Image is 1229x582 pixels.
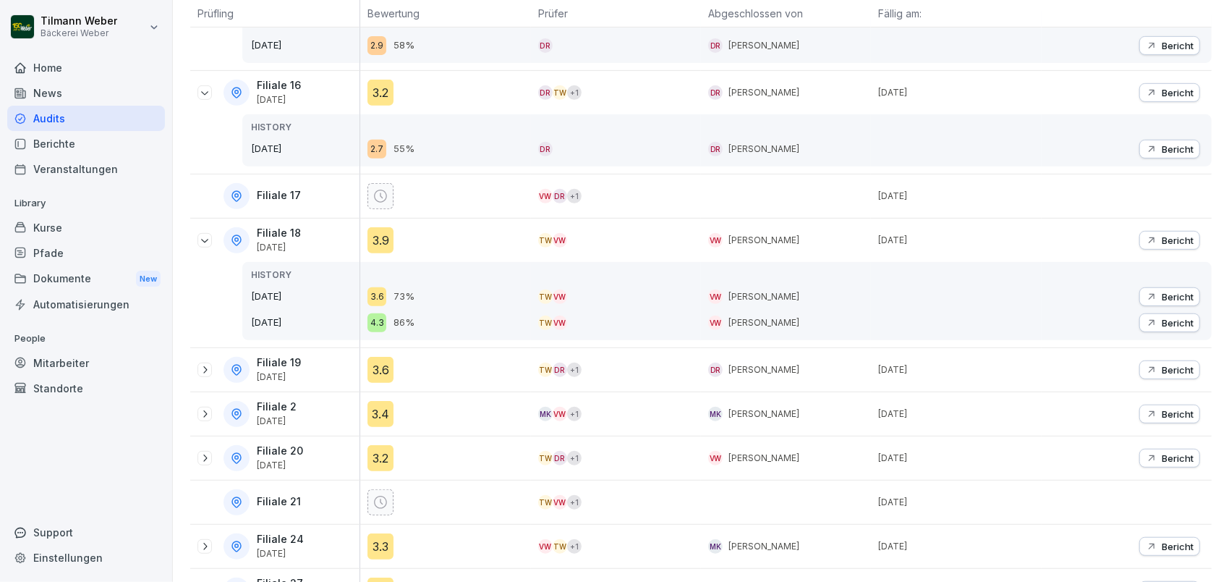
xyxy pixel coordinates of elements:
p: [DATE] [251,290,360,304]
p: Prüfling [197,5,352,20]
p: Abgeschlossen von [708,5,864,20]
div: Veranstaltungen [7,156,165,182]
p: [PERSON_NAME] [728,86,799,99]
p: Bäckerei Weber [41,28,117,38]
div: VW [708,290,723,304]
a: News [7,80,165,106]
p: [PERSON_NAME] [728,540,799,553]
div: VW [708,451,723,465]
div: + 1 [567,85,582,100]
div: VW [553,233,567,248]
div: + 1 [567,451,582,465]
div: TW [538,290,553,304]
div: 2.7 [367,140,386,159]
p: [PERSON_NAME] [728,363,799,376]
button: Bericht [1139,140,1200,159]
p: [DATE] [257,372,301,382]
div: DR [553,189,567,203]
p: [DATE] [878,452,1041,465]
p: Bericht [1162,452,1194,464]
div: 3.2 [367,445,394,471]
p: Bericht [1162,143,1194,155]
div: DR [538,85,553,100]
div: 2.9 [367,36,386,55]
div: VW [708,233,723,248]
p: [DATE] [251,38,360,53]
p: Filiale 24 [257,533,304,546]
a: Pfade [7,240,165,266]
div: Support [7,520,165,545]
p: [DATE] [257,549,304,559]
p: [DATE] [878,540,1041,553]
div: MK [708,539,723,554]
p: Bewertung [367,5,523,20]
div: TW [538,316,553,330]
div: DR [553,363,567,377]
div: TW [538,451,553,465]
div: 4.3 [367,313,386,332]
p: [DATE] [251,316,360,330]
div: 3.9 [367,227,394,253]
button: Bericht [1139,537,1200,556]
p: Bericht [1162,291,1194,303]
a: Einstellungen [7,545,165,570]
div: TW [553,85,567,100]
p: [PERSON_NAME] [728,408,799,421]
a: Berichte [7,131,165,156]
div: VW [538,189,553,203]
p: Bericht [1162,317,1194,329]
div: VW [553,407,567,421]
p: HISTORY [251,121,360,134]
a: Home [7,55,165,80]
p: [PERSON_NAME] [728,452,799,465]
p: [DATE] [878,408,1041,421]
p: [DATE] [257,460,303,471]
button: Bericht [1139,313,1200,332]
div: 3.6 [367,287,386,306]
button: Bericht [1139,231,1200,250]
p: 86% [394,316,414,330]
a: Mitarbeiter [7,350,165,376]
p: Bericht [1162,87,1194,98]
button: Bericht [1139,83,1200,102]
p: Filiale 18 [257,227,301,240]
p: 55% [394,142,414,156]
div: Audits [7,106,165,131]
div: VW [553,495,567,510]
p: 58% [394,38,414,53]
p: [DATE] [878,234,1041,247]
p: [DATE] [878,190,1041,203]
div: DR [708,85,723,100]
div: Dokumente [7,266,165,292]
div: 3.3 [367,533,394,560]
p: Library [7,192,165,215]
p: Bericht [1162,364,1194,376]
div: 3.6 [367,357,394,383]
div: DR [708,363,723,377]
p: HISTORY [251,269,360,282]
p: Bericht [1162,40,1194,51]
div: + 1 [567,407,582,421]
div: DR [708,142,723,156]
div: VW [553,290,567,304]
a: Kurse [7,215,165,240]
p: 73% [394,290,414,304]
button: Bericht [1139,405,1200,423]
div: DR [553,451,567,465]
p: Bericht [1162,235,1194,246]
p: Filiale 21 [257,496,301,508]
p: Filiale 2 [257,401,297,413]
a: Standorte [7,376,165,401]
p: People [7,327,165,350]
div: DR [538,38,553,53]
div: + 1 [567,539,582,554]
button: Bericht [1139,360,1200,379]
div: TW [538,363,553,377]
p: [PERSON_NAME] [728,316,799,329]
